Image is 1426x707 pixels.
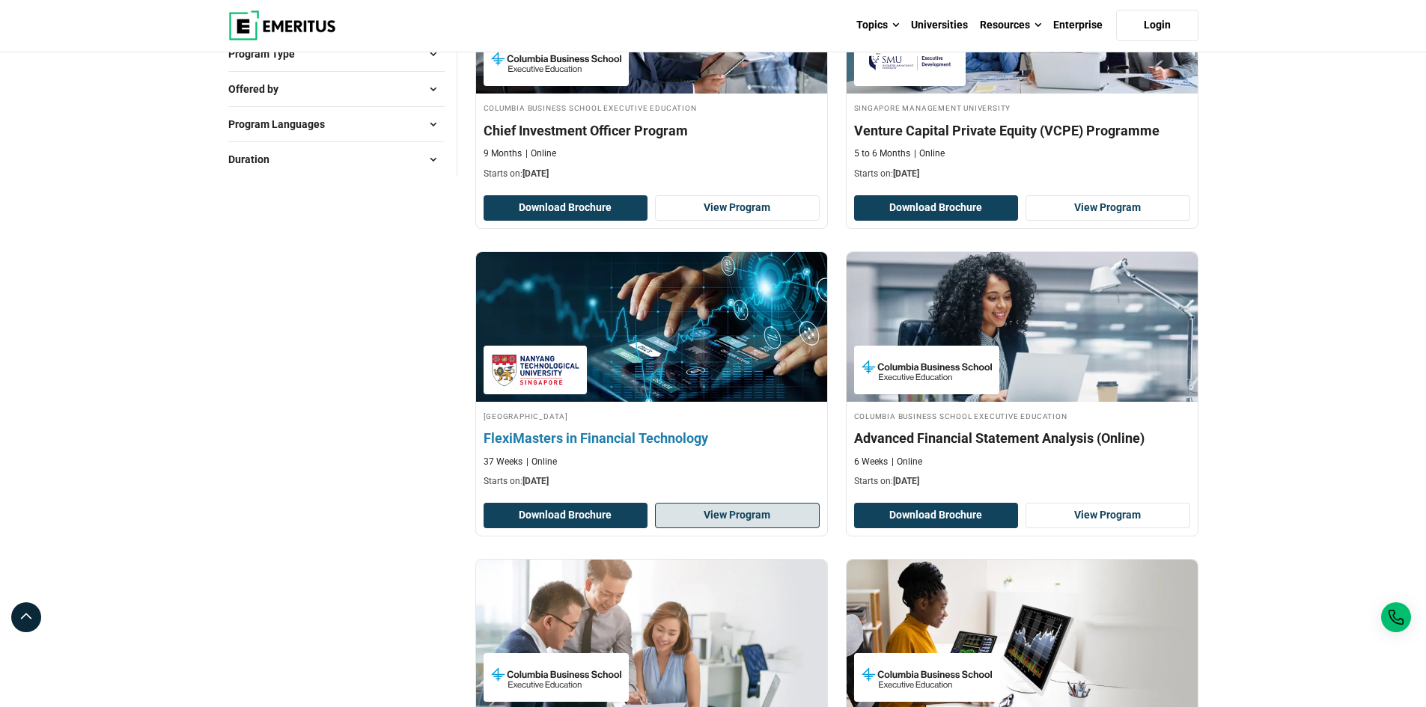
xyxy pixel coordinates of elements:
img: Columbia Business School Executive Education [491,661,621,694]
span: Offered by [228,81,290,97]
h4: FlexiMasters in Financial Technology [484,429,820,447]
img: Columbia Business School Executive Education [491,45,621,79]
span: [DATE] [893,476,919,486]
p: Starts on: [484,475,820,488]
a: View Program [655,195,820,221]
button: Download Brochure [484,503,648,528]
h4: Columbia Business School Executive Education [484,101,820,114]
a: Business Management Course by Nanyang Technological University - September 30, 2025 Nanyang Techn... [476,252,827,496]
h4: Chief Investment Officer Program [484,121,820,140]
span: [DATE] [893,168,919,179]
p: Starts on: [854,475,1190,488]
a: View Program [1026,195,1190,221]
button: Program Languages [228,113,445,135]
p: Starts on: [484,168,820,180]
span: [DATE] [522,476,549,486]
img: Singapore Management University [862,45,959,79]
a: Finance Course by Columbia Business School Executive Education - October 16, 2025 Columbia Busine... [847,252,1198,496]
span: Program Languages [228,116,337,132]
button: Download Brochure [854,195,1019,221]
a: View Program [655,503,820,528]
h4: Venture Capital Private Equity (VCPE) Programme [854,121,1190,140]
h4: Singapore Management University [854,101,1190,114]
img: FlexiMasters in Financial Technology | Online Business Management Course [458,245,844,409]
a: View Program [1026,503,1190,528]
p: Starts on: [854,168,1190,180]
span: Program Type [228,46,307,62]
h4: [GEOGRAPHIC_DATA] [484,409,820,422]
span: Duration [228,151,281,168]
p: Online [526,456,557,468]
h4: Advanced Financial Statement Analysis (Online) [854,429,1190,447]
button: Program Type [228,43,445,65]
button: Download Brochure [484,195,648,221]
p: Online [892,456,922,468]
button: Offered by [228,78,445,100]
img: Columbia Business School Executive Education [862,661,992,694]
button: Download Brochure [854,503,1019,528]
img: Nanyang Technological University [491,353,580,387]
img: Columbia Business School Executive Education [862,353,992,387]
img: Advanced Financial Statement Analysis (Online) | Online Finance Course [847,252,1198,402]
p: Online [914,147,945,160]
a: Login [1116,10,1198,41]
p: 9 Months [484,147,522,160]
p: 6 Weeks [854,456,888,468]
h4: Columbia Business School Executive Education [854,409,1190,422]
p: Online [525,147,556,160]
p: 37 Weeks [484,456,522,468]
span: [DATE] [522,168,549,179]
button: Duration [228,148,445,171]
p: 5 to 6 Months [854,147,910,160]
